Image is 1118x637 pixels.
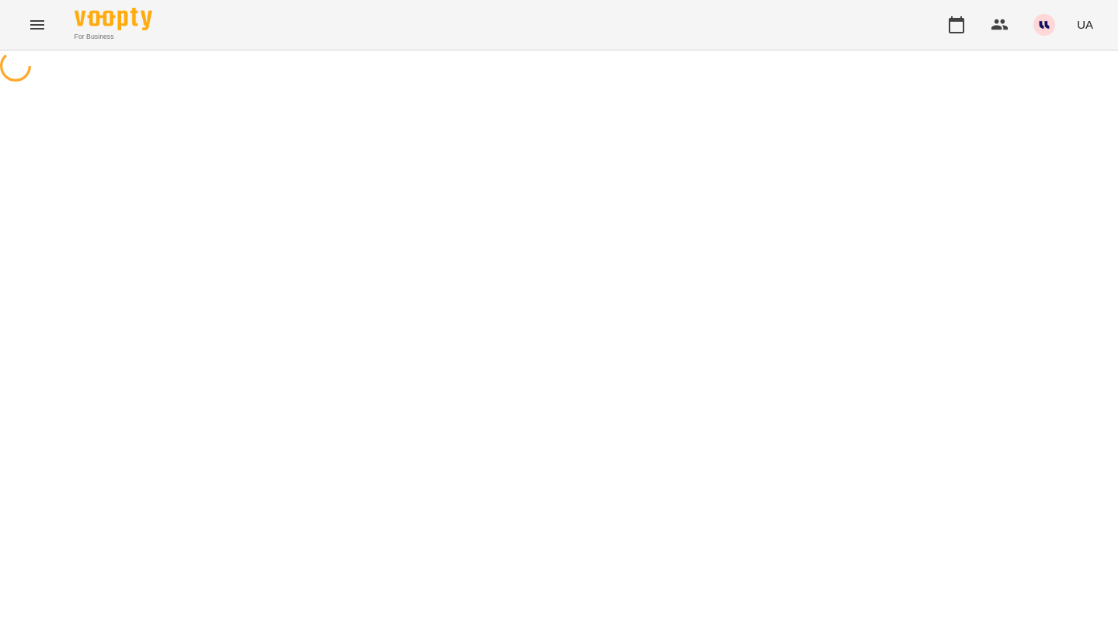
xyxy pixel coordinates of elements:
span: For Business [75,32,152,42]
button: UA [1071,10,1099,39]
img: 1255ca683a57242d3abe33992970777d.jpg [1033,14,1055,36]
button: Menu [19,6,56,44]
img: Voopty Logo [75,8,152,30]
span: UA [1077,16,1093,33]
